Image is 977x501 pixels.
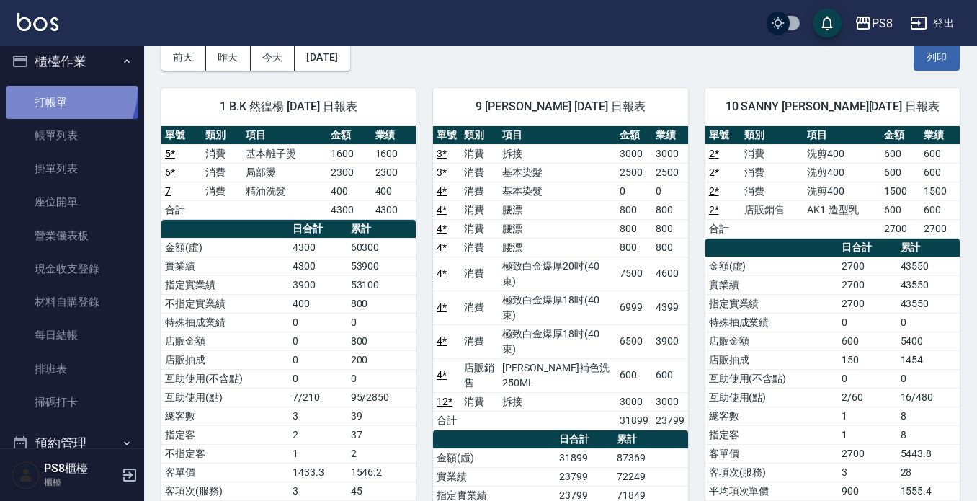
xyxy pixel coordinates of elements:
[460,200,499,219] td: 消費
[347,444,416,463] td: 2
[289,275,347,294] td: 3900
[897,407,960,425] td: 8
[803,144,880,163] td: 洗剪400
[880,126,920,145] th: 金額
[161,44,206,71] button: 前天
[6,185,138,218] a: 座位開單
[161,369,289,388] td: 互助使用(不含點)
[202,182,242,200] td: 消費
[499,200,616,219] td: 腰漂
[347,463,416,482] td: 1546.2
[741,200,803,219] td: 店販銷售
[289,388,347,407] td: 7/210
[705,257,839,275] td: 金額(虛)
[6,252,138,285] a: 現金收支登錄
[705,313,839,332] td: 特殊抽成業績
[556,448,613,467] td: 31899
[347,332,416,350] td: 800
[161,332,289,350] td: 店販金額
[161,313,289,332] td: 特殊抽成業績
[803,182,880,200] td: 洗剪400
[652,324,688,358] td: 3900
[652,392,688,411] td: 3000
[613,467,687,486] td: 72249
[920,163,960,182] td: 600
[499,144,616,163] td: 拆接
[347,275,416,294] td: 53100
[161,126,202,145] th: 單號
[433,126,687,430] table: a dense table
[499,358,616,392] td: [PERSON_NAME]補色洗250ML
[652,200,688,219] td: 800
[161,444,289,463] td: 不指定客
[741,163,803,182] td: 消費
[347,294,416,313] td: 800
[161,275,289,294] td: 指定實業績
[460,126,499,145] th: 類別
[705,126,741,145] th: 單號
[705,407,839,425] td: 總客數
[6,219,138,252] a: 營業儀表板
[289,332,347,350] td: 0
[741,182,803,200] td: 消費
[289,238,347,257] td: 4300
[897,313,960,332] td: 0
[838,407,896,425] td: 1
[705,463,839,482] td: 客項次(服務)
[460,144,499,163] td: 消費
[347,425,416,444] td: 37
[920,144,960,163] td: 600
[327,126,372,145] th: 金額
[460,291,499,324] td: 消費
[372,182,416,200] td: 400
[897,444,960,463] td: 5443.8
[914,44,960,71] button: 列印
[347,220,416,239] th: 累計
[499,392,616,411] td: 拆接
[289,444,347,463] td: 1
[433,448,556,467] td: 金額(虛)
[705,294,839,313] td: 指定實業績
[741,144,803,163] td: 消費
[652,163,688,182] td: 2500
[372,144,416,163] td: 1600
[616,200,652,219] td: 800
[242,182,327,200] td: 精油洗髮
[347,313,416,332] td: 0
[161,407,289,425] td: 總客數
[17,13,58,31] img: Logo
[920,182,960,200] td: 1500
[161,482,289,500] td: 客項次(服務)
[897,463,960,482] td: 28
[897,369,960,388] td: 0
[849,9,898,38] button: PS8
[838,239,896,257] th: 日合計
[652,257,688,291] td: 4600
[616,238,652,257] td: 800
[460,182,499,200] td: 消費
[251,44,295,71] button: 今天
[838,350,896,369] td: 150
[723,99,942,114] span: 10 SANNY [PERSON_NAME][DATE] 日報表
[838,294,896,313] td: 2700
[880,200,920,219] td: 600
[741,126,803,145] th: 類別
[613,430,687,449] th: 累計
[613,448,687,467] td: 87369
[652,182,688,200] td: 0
[161,463,289,482] td: 客單價
[838,332,896,350] td: 600
[44,461,117,476] h5: PS8櫃檯
[6,285,138,319] a: 材料自購登錄
[289,220,347,239] th: 日合計
[705,425,839,444] td: 指定客
[179,99,398,114] span: 1 B.K 然徨楊 [DATE] 日報表
[327,144,372,163] td: 1600
[499,291,616,324] td: 極致白金爆厚18吋(40束)
[499,257,616,291] td: 極致白金爆厚20吋(40束)
[295,44,349,71] button: [DATE]
[616,411,652,430] td: 31899
[206,44,251,71] button: 昨天
[161,126,416,220] table: a dense table
[289,463,347,482] td: 1433.3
